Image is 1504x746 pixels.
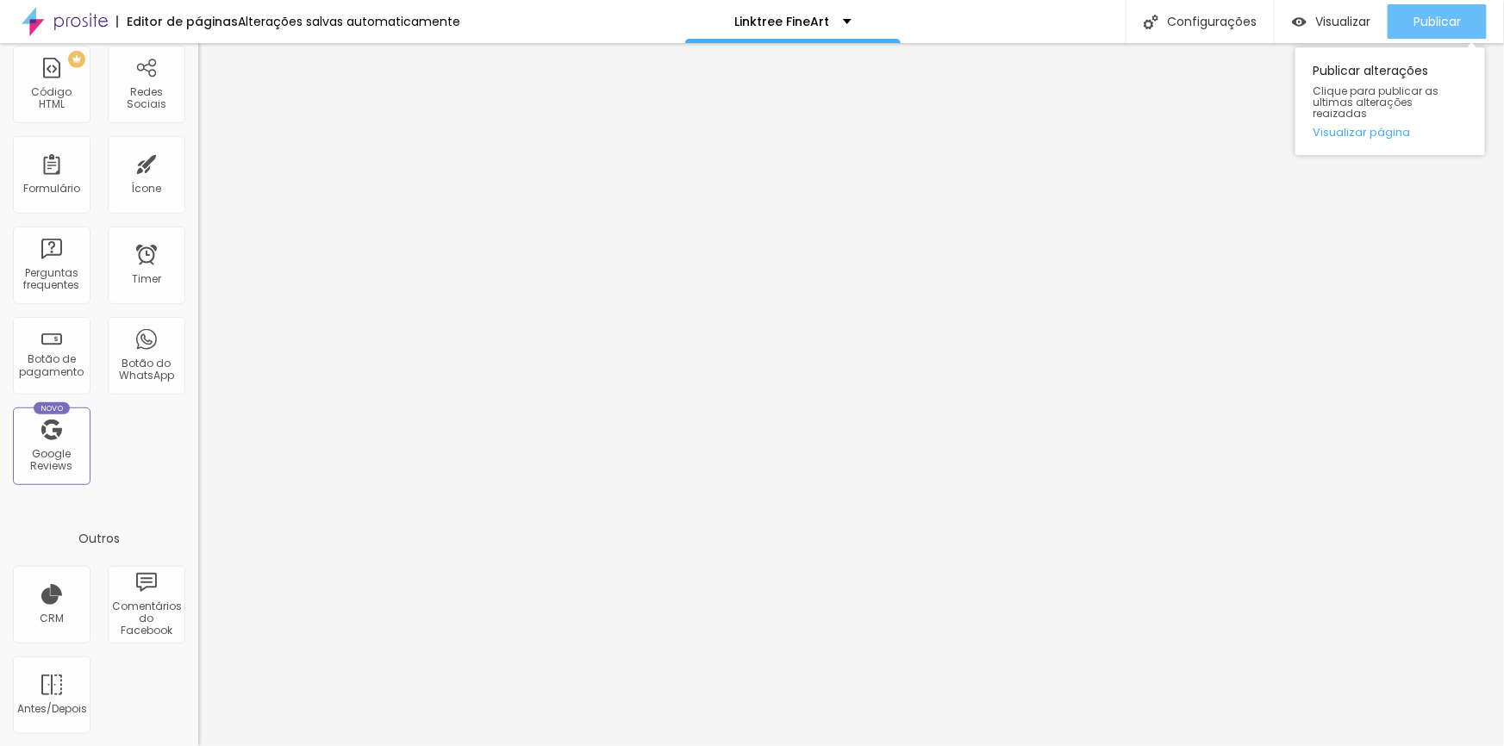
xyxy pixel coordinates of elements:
div: Botão do WhatsApp [112,357,180,382]
div: CRM [40,612,64,625]
div: Google Reviews [17,448,85,473]
div: Perguntas frequentes [17,267,85,292]
iframe: Editor [198,43,1504,746]
button: Visualizar [1275,4,1388,39]
div: Novo [34,402,71,414]
span: Visualizar [1315,15,1370,28]
img: Icone [1144,15,1158,29]
div: Alterações salvas automaticamente [238,16,460,28]
button: Publicar [1388,4,1487,39]
img: view-1.svg [1292,15,1307,29]
a: Visualizar página [1313,127,1468,138]
div: Formulário [23,183,80,195]
span: Clique para publicar as ultimas alterações reaizadas [1313,85,1468,120]
span: Publicar [1414,15,1461,28]
p: Linktree FineArt [735,16,830,28]
div: Ícone [132,183,162,195]
div: Antes/Depois [17,703,85,715]
div: Código HTML [17,86,85,111]
div: Publicar alterações [1295,47,1485,155]
div: Comentários do Facebook [112,600,180,637]
div: Editor de páginas [116,16,238,28]
div: Botão de pagamento [17,353,85,378]
div: Redes Sociais [112,86,180,111]
div: Timer [132,273,161,285]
